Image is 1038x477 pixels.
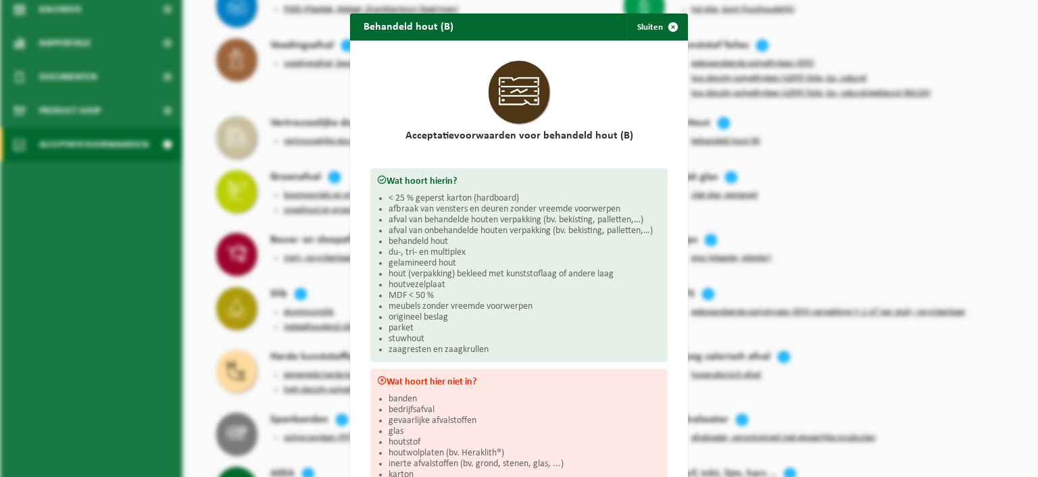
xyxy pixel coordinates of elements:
[377,376,661,387] h3: Wat hoort hier niet in?
[389,215,661,226] li: afval van behandelde houten verpakking (bv. bekisting, palletten,…)
[389,193,661,204] li: < 25 % geperst karton (hardboard)
[389,312,661,323] li: origineel beslag
[389,258,661,269] li: gelamineerd hout
[389,448,661,459] li: houtwolplaten (bv. Heraklith®)
[389,345,661,355] li: zaagresten en zaagkrullen
[389,405,661,416] li: bedrijfsafval
[389,280,661,291] li: houtvezelplaat
[626,14,687,41] button: Sluiten
[389,334,661,345] li: stuwhout
[389,426,661,437] li: glas
[389,459,661,470] li: inerte afvalstoffen (bv. grond, stenen, glas, ...)
[389,301,661,312] li: meubels zonder vreemde voorwerpen
[389,323,661,334] li: parket
[370,130,668,141] h2: Acceptatievoorwaarden voor behandeld hout (B)
[389,291,661,301] li: MDF < 50 %
[389,236,661,247] li: behandeld hout
[389,269,661,280] li: hout (verpakking) bekleed met kunststoflaag of andere laag
[350,14,467,39] h2: Behandeld hout (B)
[389,204,661,215] li: afbraak van vensters en deuren zonder vreemde voorwerpen
[389,394,661,405] li: banden
[389,247,661,258] li: du-, tri- en multiplex
[389,437,661,448] li: houtstof
[389,226,661,236] li: afval van onbehandelde houten verpakking (bv. bekisting, palletten,…)
[377,175,661,186] h3: Wat hoort hierin?
[389,416,661,426] li: gevaarlijke afvalstoffen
